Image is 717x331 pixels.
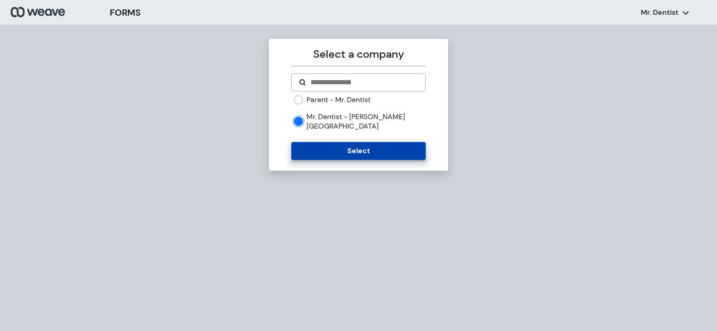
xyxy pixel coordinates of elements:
[307,112,425,131] label: Mr. Dentist - [PERSON_NAME][GEOGRAPHIC_DATA]
[641,8,678,17] p: Mr. Dentist
[310,77,418,88] input: Search
[110,6,141,19] h3: FORMS
[291,142,425,160] button: Select
[291,46,425,62] p: Select a company
[307,95,371,105] label: Parent - Mr. Dentist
